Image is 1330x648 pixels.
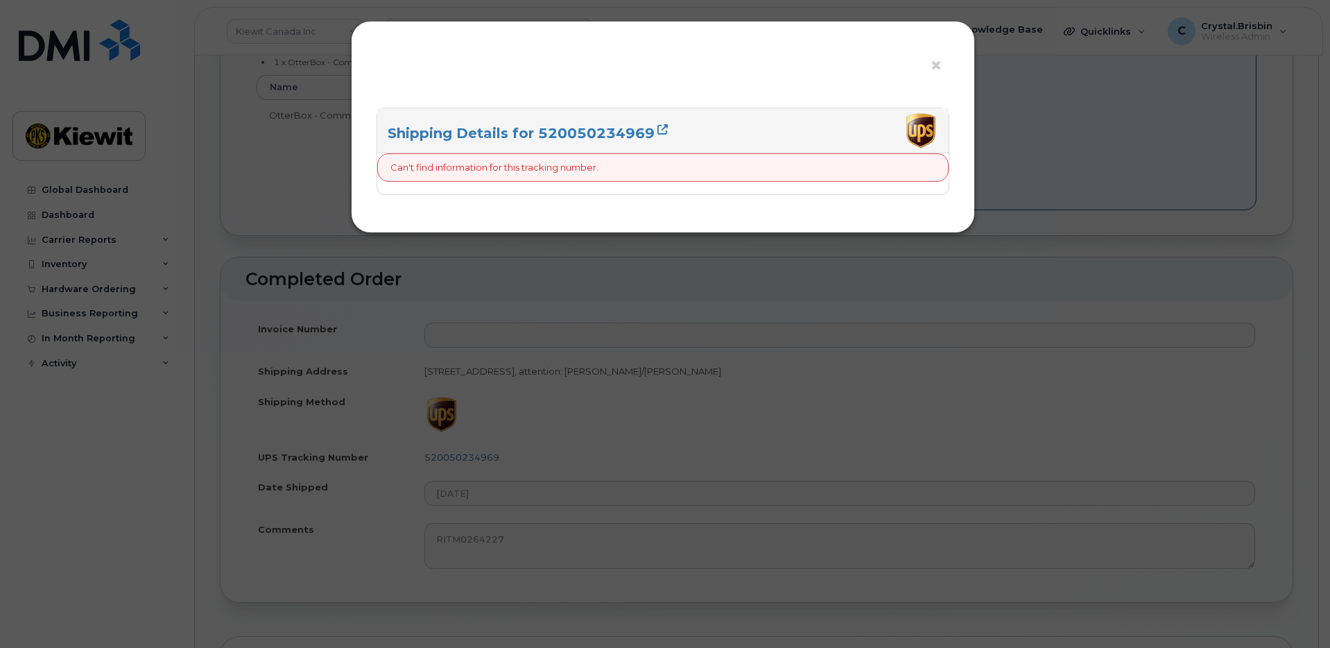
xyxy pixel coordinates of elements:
a: Shipping Details for 520050234969 [388,125,668,142]
img: ups-065b5a60214998095c38875261380b7f924ec8f6fe06ec167ae1927634933c50.png [904,112,938,150]
iframe: Messenger Launcher [1270,588,1320,638]
span: × [930,53,942,78]
button: × [930,56,949,76]
p: Can't find information for this tracking number. [390,161,598,174]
